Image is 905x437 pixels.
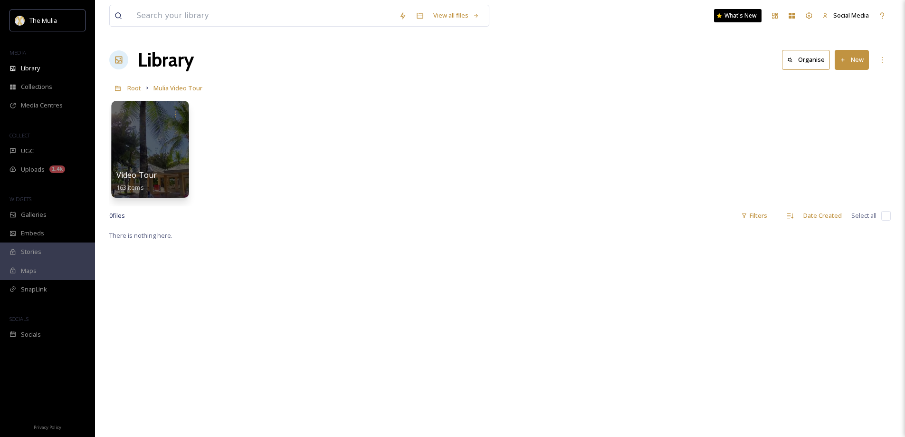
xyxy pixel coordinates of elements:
span: MEDIA [10,49,26,56]
span: WIDGETS [10,195,31,203]
button: Organise [782,50,830,69]
a: Library [138,46,194,74]
span: 0 file s [109,211,125,220]
a: Privacy Policy [34,421,61,432]
a: Social Media [818,6,874,25]
a: Organise [782,50,835,69]
span: Maps [21,266,37,275]
span: Collections [21,82,52,91]
a: What's New [714,9,762,22]
span: The Mulia [29,16,57,25]
a: View all files [429,6,484,25]
span: Media Centres [21,101,63,110]
span: COLLECT [10,132,30,139]
span: There is nothing here. [109,231,172,240]
a: Video Tour163 items [116,171,157,192]
span: SOCIALS [10,315,29,322]
span: Embeds [21,229,44,238]
span: Socials [21,330,41,339]
span: Uploads [21,165,45,174]
span: Mulia Video Tour [153,84,202,92]
input: Search your library [132,5,394,26]
span: Privacy Policy [34,424,61,430]
div: Date Created [799,206,847,225]
img: mulia_logo.png [15,16,25,25]
span: SnapLink [21,285,47,294]
span: Stories [21,247,41,256]
a: Mulia Video Tour [153,82,202,94]
span: UGC [21,146,34,155]
span: Social Media [833,11,869,19]
span: 163 items [116,183,144,191]
button: New [835,50,869,69]
div: Filters [736,206,772,225]
span: Galleries [21,210,47,219]
a: Root [127,82,141,94]
span: Video Tour [116,170,157,180]
div: 1.4k [49,165,65,173]
span: Root [127,84,141,92]
span: Library [21,64,40,73]
span: Select all [851,211,876,220]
